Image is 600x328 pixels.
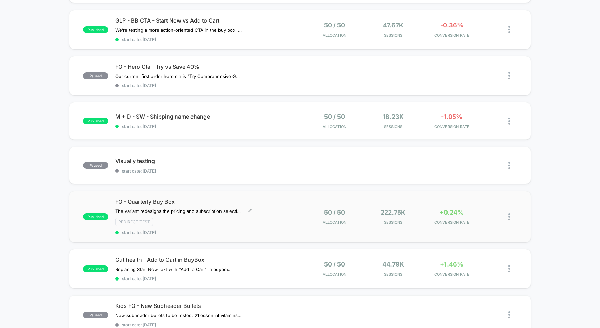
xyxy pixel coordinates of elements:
span: 50 / 50 [324,113,345,120]
img: close [508,213,510,220]
img: close [508,26,510,33]
span: 47.67k [383,22,403,29]
img: close [508,265,510,272]
span: Kids FO - New Subheader Bullets [115,302,300,309]
span: Gut health - Add to Cart in BuyBox [115,256,300,263]
span: start date: [DATE] [115,322,300,327]
span: 50 / 50 [324,209,345,216]
span: We’re testing a more action-oriented CTA in the buy box. The current button reads “Start Now.” We... [115,27,242,33]
img: close [508,311,510,318]
span: The variant redesigns the pricing and subscription selection interface by introducing a more stru... [115,208,242,214]
span: Visually testing [115,158,300,164]
span: Our current first order hero cta is "Try Comprehensive Gummies". We are testing it against "Save ... [115,73,242,79]
span: 50 / 50 [324,22,345,29]
span: New subheader bullets to be tested: 21 essential vitamins from 100% organic fruits & veggiesSuppo... [115,313,242,318]
span: paused [83,312,108,318]
span: published [83,118,108,124]
span: +0.24% [440,209,464,216]
span: start date: [DATE] [115,230,300,235]
img: close [508,118,510,125]
span: CONVERSION RATE [424,33,479,38]
span: start date: [DATE] [115,37,300,42]
span: Allocation [323,272,346,277]
span: paused [83,162,108,169]
span: Sessions [365,33,421,38]
span: 222.75k [381,209,405,216]
span: -0.36% [440,22,463,29]
span: start date: [DATE] [115,83,300,88]
span: start date: [DATE] [115,276,300,281]
span: GLP - BB CTA - Start Now vs Add to Cart [115,17,300,24]
span: +1.46% [440,261,463,268]
span: 44.79k [382,261,404,268]
span: CONVERSION RATE [424,124,479,129]
span: Redirect Test [115,218,153,226]
span: CONVERSION RATE [424,272,479,277]
span: Allocation [323,33,346,38]
span: start date: [DATE] [115,168,300,174]
span: Sessions [365,124,421,129]
span: published [83,213,108,220]
span: M + D - SW - Shipping name change [115,113,300,120]
span: published [83,265,108,272]
span: Sessions [365,272,421,277]
span: Allocation [323,124,346,129]
img: close [508,72,510,79]
span: 18.23k [383,113,404,120]
span: 50 / 50 [324,261,345,268]
span: CONVERSION RATE [424,220,479,225]
span: Replacing Start Now text with "Add to Cart" in buybox. [115,266,230,272]
img: close [508,162,510,169]
span: Sessions [365,220,421,225]
span: Allocation [323,220,346,225]
span: -1.05% [441,113,462,120]
span: paused [83,72,108,79]
span: start date: [DATE] [115,124,300,129]
span: FO - Hero Cta - Try vs Save 40% [115,63,300,70]
span: FO - Quarterly Buy Box [115,198,300,205]
span: published [83,26,108,33]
